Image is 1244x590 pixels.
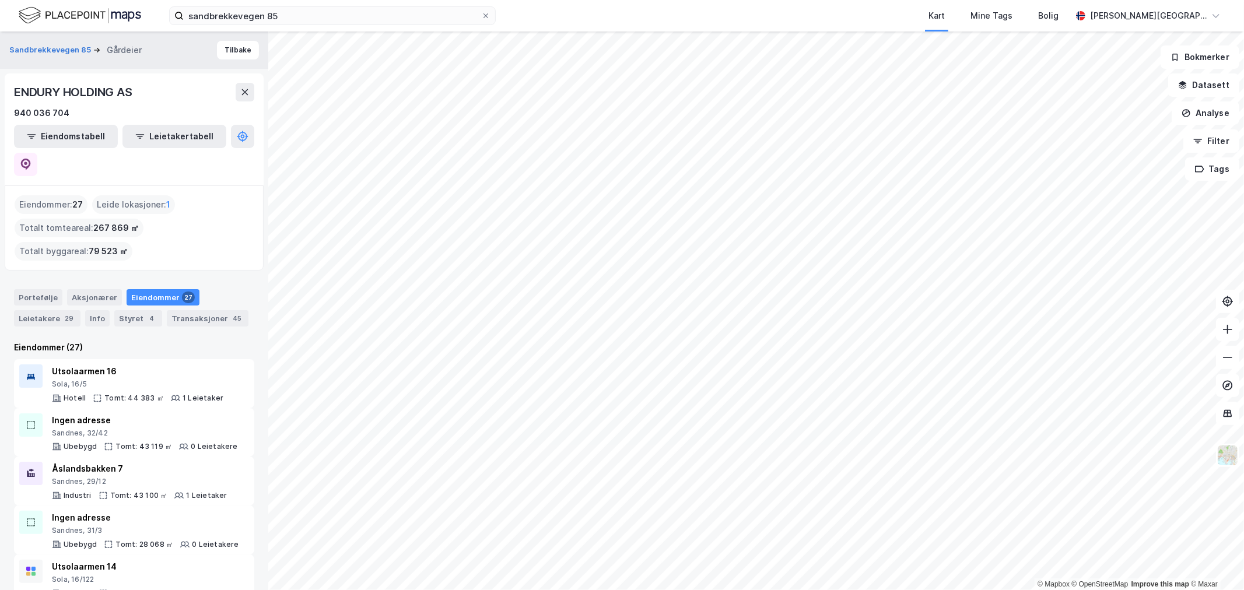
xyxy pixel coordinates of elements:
[1161,45,1239,69] button: Bokmerker
[9,44,93,56] button: Sandbrekkevegen 85
[52,364,223,378] div: Utsolaarmen 16
[14,83,135,101] div: ENDURY HOLDING AS
[15,219,143,237] div: Totalt tomteareal :
[1183,129,1239,153] button: Filter
[85,310,110,326] div: Info
[191,442,237,451] div: 0 Leietakere
[14,125,118,148] button: Eiendomstabell
[93,221,139,235] span: 267 869 ㎡
[19,5,141,26] img: logo.f888ab2527a4732fd821a326f86c7f29.svg
[110,491,168,500] div: Tomt: 43 100 ㎡
[182,292,195,303] div: 27
[1072,580,1129,588] a: OpenStreetMap
[146,312,157,324] div: 4
[1186,534,1244,590] iframe: Chat Widget
[72,198,83,212] span: 27
[14,289,62,305] div: Portefølje
[114,310,162,326] div: Styret
[107,43,142,57] div: Gårdeier
[192,540,239,549] div: 0 Leietakere
[62,312,76,324] div: 29
[14,106,69,120] div: 940 036 704
[52,477,227,486] div: Sandnes, 29/12
[15,242,132,261] div: Totalt byggareal :
[1038,9,1059,23] div: Bolig
[115,540,173,549] div: Tomt: 28 068 ㎡
[52,462,227,476] div: Åslandsbakken 7
[928,9,945,23] div: Kart
[67,289,122,305] div: Aksjonærer
[14,310,80,326] div: Leietakere
[52,526,239,535] div: Sandnes, 31/3
[217,41,259,59] button: Tilbake
[1090,9,1207,23] div: [PERSON_NAME][GEOGRAPHIC_DATA]
[230,312,244,324] div: 45
[52,429,238,438] div: Sandnes, 32/42
[52,413,238,427] div: Ingen adresse
[64,540,97,549] div: Ubebygd
[104,394,164,403] div: Tomt: 44 383 ㎡
[122,125,226,148] button: Leietakertabell
[1172,101,1239,125] button: Analyse
[64,442,97,451] div: Ubebygd
[166,198,170,212] span: 1
[1185,157,1239,181] button: Tags
[52,511,239,525] div: Ingen adresse
[183,394,223,403] div: 1 Leietaker
[89,244,128,258] span: 79 523 ㎡
[14,340,254,354] div: Eiendommer (27)
[970,9,1012,23] div: Mine Tags
[15,195,87,214] div: Eiendommer :
[52,575,233,584] div: Sola, 16/122
[92,195,175,214] div: Leide lokasjoner :
[1217,444,1239,466] img: Z
[52,560,233,574] div: Utsolaarmen 14
[1168,73,1239,97] button: Datasett
[127,289,199,305] div: Eiendommer
[1131,580,1189,588] a: Improve this map
[1038,580,1070,588] a: Mapbox
[52,380,223,389] div: Sola, 16/5
[184,7,481,24] input: Søk på adresse, matrikkel, gårdeiere, leietakere eller personer
[64,394,86,403] div: Hotell
[115,442,172,451] div: Tomt: 43 119 ㎡
[186,491,227,500] div: 1 Leietaker
[64,491,92,500] div: Industri
[167,310,248,326] div: Transaksjoner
